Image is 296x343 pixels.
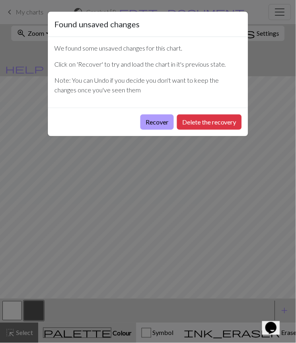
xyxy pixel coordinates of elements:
[140,114,174,130] button: Recover
[262,311,288,335] iframe: chat widget
[54,18,140,30] h5: Found unsaved changes
[54,59,242,69] p: Click on 'Recover' to try and load the chart in it's previous state.
[177,114,242,130] button: Delete the recovery
[54,43,242,53] p: We found some unsaved changes for this chart.
[54,76,242,95] p: Note: You can Undo if you decide you don't want to keep the changes once you've seen them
